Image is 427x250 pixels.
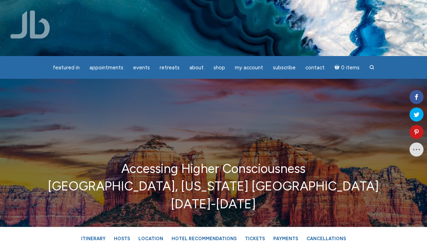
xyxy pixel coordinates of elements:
span: About [189,64,204,71]
span: Events [133,64,150,71]
a: Cancellations [303,232,349,245]
p: Accessing Higher Consciousness [GEOGRAPHIC_DATA], [US_STATE] [GEOGRAPHIC_DATA] [DATE]-[DATE] [21,160,406,213]
a: Hotel Recommendations [168,232,240,245]
a: About [185,61,208,75]
i: Cart [334,64,341,71]
span: Contact [305,64,325,71]
span: Subscribe [273,64,296,71]
a: Hosts [110,232,133,245]
a: Retreats [155,61,184,75]
span: Shop [213,64,225,71]
a: Itinerary [78,232,109,245]
a: Tickets [241,232,268,245]
a: My Account [231,61,267,75]
a: Cart0 items [330,60,364,75]
a: Appointments [85,61,128,75]
a: Contact [301,61,329,75]
span: Retreats [160,64,180,71]
a: Subscribe [269,61,300,75]
a: Location [135,232,167,245]
a: Shop [209,61,229,75]
span: My Account [235,64,263,71]
a: Events [129,61,154,75]
a: featured in [49,61,84,75]
span: Shares [412,85,424,89]
span: Appointments [89,64,123,71]
span: 0 items [341,65,360,70]
span: featured in [53,64,80,71]
img: Jamie Butler. The Everyday Medium [10,11,50,39]
a: Payments [270,232,302,245]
